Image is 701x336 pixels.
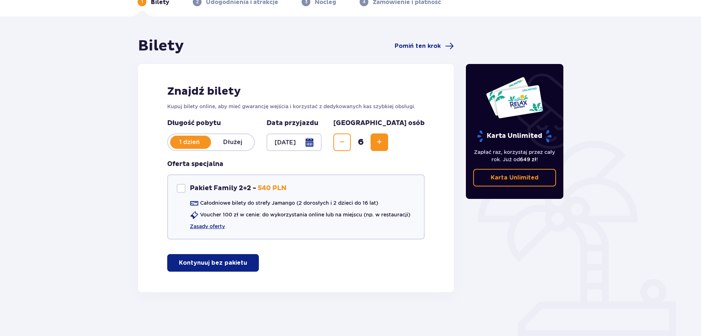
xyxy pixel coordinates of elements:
button: Kontynuuj bez pakietu [167,254,259,272]
span: 6 [352,137,369,148]
span: 649 zł [520,156,536,162]
h3: Oferta specjalna [167,160,223,169]
p: Pakiet Family 2+2 - [190,184,256,193]
p: 1 dzień [168,138,211,146]
h2: Znajdź bilety [167,84,425,98]
h1: Bilety [138,37,184,55]
button: Zmniejsz [333,133,351,151]
p: Voucher 100 zł w cenie: do wykorzystania online lub na miejscu (np. w restauracji) [200,211,410,218]
button: Zwiększ [371,133,388,151]
p: Długość pobytu [167,119,255,128]
p: Karta Unlimited [476,130,552,143]
p: Dłużej [211,138,254,146]
p: Kontynuuj bez pakietu [179,259,247,267]
p: Data przyjazdu [267,119,318,128]
img: Dwie karty całoroczne do Suntago z napisem 'UNLIMITED RELAX', na białym tle z tropikalnymi liśćmi... [486,76,544,119]
p: [GEOGRAPHIC_DATA] osób [333,119,425,128]
a: Karta Unlimited [473,169,556,186]
a: Pomiń ten krok [395,42,454,50]
span: Pomiń ten krok [395,42,441,50]
p: Kupuj bilety online, aby mieć gwarancję wejścia i korzystać z dedykowanych kas szybkiej obsługi. [167,103,425,110]
p: Zapłać raz, korzystaj przez cały rok. Już od ! [473,148,556,163]
p: Karta Unlimited [491,174,539,182]
p: 540 PLN [258,184,287,193]
a: Zasady oferty [190,223,225,230]
p: Całodniowe bilety do strefy Jamango (2 dorosłych i 2 dzieci do 16 lat) [200,199,378,207]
